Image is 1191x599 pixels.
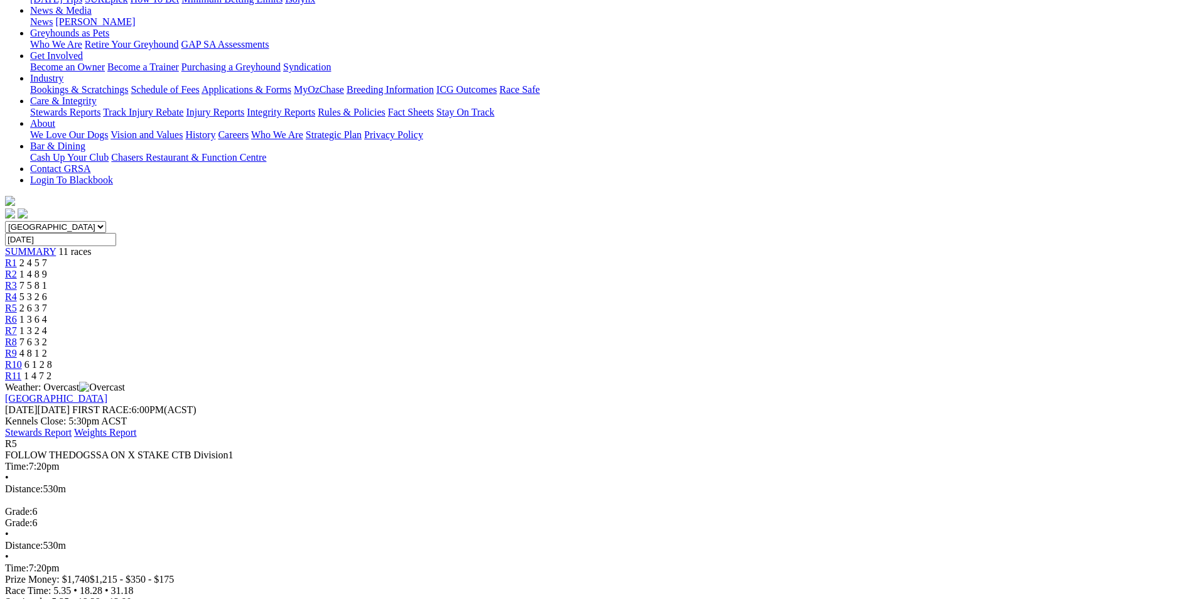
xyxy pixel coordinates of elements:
[5,257,17,268] a: R1
[30,152,1186,163] div: Bar & Dining
[5,427,72,438] a: Stewards Report
[499,84,539,95] a: Race Safe
[30,28,109,38] a: Greyhounds as Pets
[5,540,1186,551] div: 530m
[30,163,90,174] a: Contact GRSA
[5,359,22,370] a: R10
[30,39,1186,50] div: Greyhounds as Pets
[5,585,51,596] span: Race Time:
[5,483,43,494] span: Distance:
[5,393,107,404] a: [GEOGRAPHIC_DATA]
[5,325,17,336] a: R7
[30,73,63,84] a: Industry
[5,529,9,539] span: •
[19,348,47,359] span: 4 8 1 2
[5,574,1186,585] div: Prize Money: $1,740
[5,517,1186,529] div: 6
[5,563,1186,574] div: 7:20pm
[30,118,55,129] a: About
[5,269,17,279] a: R2
[5,506,1186,517] div: 6
[5,370,21,381] span: R11
[251,129,303,140] a: Who We Are
[79,382,125,393] img: Overcast
[294,84,344,95] a: MyOzChase
[107,62,179,72] a: Become a Trainer
[24,359,52,370] span: 6 1 2 8
[5,337,17,347] a: R8
[80,585,102,596] span: 18.28
[5,438,17,449] span: R5
[111,585,134,596] span: 31.18
[19,314,47,325] span: 1 3 6 4
[85,39,179,50] a: Retire Your Greyhound
[5,280,17,291] a: R3
[103,107,183,117] a: Track Injury Rebate
[5,483,1186,495] div: 530m
[30,129,108,140] a: We Love Our Dogs
[30,107,100,117] a: Stewards Reports
[90,574,175,585] span: $1,215 - $350 - $175
[30,107,1186,118] div: Care & Integrity
[5,404,38,415] span: [DATE]
[58,246,91,257] span: 11 races
[30,141,85,151] a: Bar & Dining
[72,404,197,415] span: 6:00PM(ACST)
[5,303,17,313] span: R5
[5,314,17,325] a: R6
[5,291,17,302] a: R4
[19,280,47,291] span: 7 5 8 1
[19,337,47,347] span: 7 6 3 2
[19,325,47,336] span: 1 3 2 4
[110,129,183,140] a: Vision and Values
[30,62,105,72] a: Become an Owner
[436,84,497,95] a: ICG Outcomes
[30,129,1186,141] div: About
[5,563,29,573] span: Time:
[19,291,47,302] span: 5 3 2 6
[5,196,15,206] img: logo-grsa-white.png
[111,152,266,163] a: Chasers Restaurant & Function Centre
[30,50,83,61] a: Get Involved
[5,246,56,257] a: SUMMARY
[5,348,17,359] a: R9
[347,84,434,95] a: Breeding Information
[30,152,109,163] a: Cash Up Your Club
[5,450,1186,461] div: FOLLOW THEDOGSSA ON X STAKE CTB Division1
[18,208,28,219] img: twitter.svg
[283,62,331,72] a: Syndication
[247,107,315,117] a: Integrity Reports
[5,404,70,415] span: [DATE]
[30,84,1186,95] div: Industry
[218,129,249,140] a: Careers
[318,107,385,117] a: Rules & Policies
[24,370,51,381] span: 1 4 7 2
[105,585,109,596] span: •
[202,84,291,95] a: Applications & Forms
[131,84,199,95] a: Schedule of Fees
[30,95,97,106] a: Care & Integrity
[181,39,269,50] a: GAP SA Assessments
[30,16,53,27] a: News
[388,107,434,117] a: Fact Sheets
[30,84,128,95] a: Bookings & Scratchings
[306,129,362,140] a: Strategic Plan
[30,175,113,185] a: Login To Blackbook
[5,472,9,483] span: •
[5,461,1186,472] div: 7:20pm
[53,585,71,596] span: 5.35
[5,461,29,472] span: Time:
[19,303,47,313] span: 2 6 3 7
[5,208,15,219] img: facebook.svg
[5,233,116,246] input: Select date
